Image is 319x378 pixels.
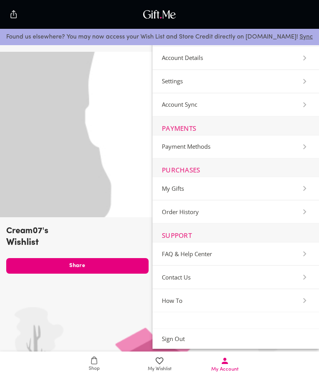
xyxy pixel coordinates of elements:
img: GiftMe Logo [141,8,178,21]
span: Settings [162,77,183,85]
span: PAYMENTS [162,125,196,132]
span: Account Details [162,54,203,62]
span: Contact Us [162,274,191,281]
span: My Account [211,366,238,373]
span: Payment Methods [162,143,210,150]
button: Share [6,258,149,274]
span: Order History [162,208,199,216]
p: Found us elsewhere? You may now access your Wish List and Store Credit directly on [DOMAIN_NAME]! [6,32,313,42]
span: Sign Out [162,335,185,343]
span: PURCHASES [162,166,200,174]
a: My Account [192,352,258,378]
span: My Gifts [162,185,184,192]
a: Shop [61,352,127,378]
a: My Wishlist [127,352,192,378]
span: Shop [89,365,100,373]
img: secure [9,10,18,19]
span: SUPPORT [162,232,192,239]
p: Cream07's [6,225,48,237]
a: Sync [300,34,313,40]
span: Share [6,262,149,270]
p: Wishlist [6,237,46,248]
span: FAQ & Help Center [162,250,212,258]
span: How To [162,297,182,304]
span: Account Sync [162,101,197,108]
span: My Wishlist [148,366,172,373]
